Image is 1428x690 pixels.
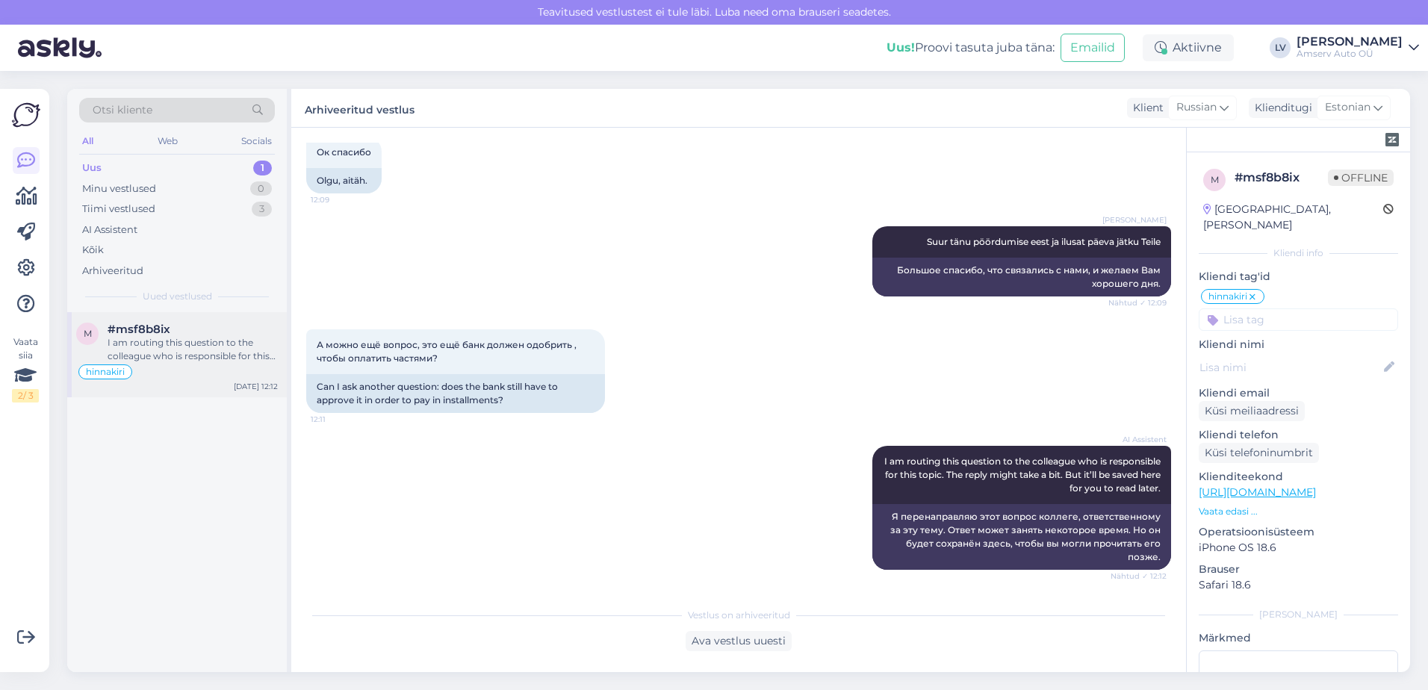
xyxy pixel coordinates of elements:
label: Arhiveeritud vestlus [305,98,415,118]
div: Küsi telefoninumbrit [1199,443,1319,463]
div: Я перенаправляю этот вопрос коллеге, ответственному за эту тему. Ответ может занять некоторое вре... [872,504,1171,570]
b: Uus! [887,40,915,55]
p: Kliendi email [1199,385,1398,401]
span: Russian [1176,99,1217,116]
span: Nähtud ✓ 12:09 [1108,297,1167,308]
div: Klienditugi [1249,100,1312,116]
span: А можно ещё вопрос, это ещё банк должен одобрить , чтобы оплатить частями? [317,339,579,364]
span: 12:11 [311,414,367,425]
div: All [79,131,96,151]
div: Amserv Auto OÜ [1297,48,1403,60]
a: [URL][DOMAIN_NAME] [1199,485,1316,499]
span: Offline [1328,170,1394,186]
p: Kliendi tag'id [1199,269,1398,285]
div: 0 [250,181,272,196]
div: AI Assistent [82,223,137,237]
p: Operatsioonisüsteem [1199,524,1398,540]
div: Vaata siia [12,335,39,402]
div: Proovi tasuta juba täna: [887,39,1055,57]
span: Suur tänu pöördumise eest ja ilusat päeva jätku Teile [927,236,1161,247]
img: zendesk [1385,133,1399,146]
p: Kliendi telefon [1199,427,1398,443]
span: Uued vestlused [143,290,212,303]
p: iPhone OS 18.6 [1199,540,1398,556]
div: Küsi meiliaadressi [1199,401,1305,421]
div: 1 [253,161,272,175]
div: Minu vestlused [82,181,156,196]
span: Otsi kliente [93,102,152,118]
div: LV [1270,37,1291,58]
p: Vaata edasi ... [1199,505,1398,518]
span: Estonian [1325,99,1370,116]
a: [PERSON_NAME]Amserv Auto OÜ [1297,36,1419,60]
div: [PERSON_NAME] [1199,608,1398,621]
div: Kliendi info [1199,246,1398,260]
p: Märkmed [1199,630,1398,646]
span: hinnakiri [1208,292,1247,301]
div: Ava vestlus uuesti [686,631,792,651]
span: Ок спасибо [317,146,371,158]
div: 2 / 3 [12,389,39,402]
div: Web [155,131,181,151]
div: Tiimi vestlused [82,202,155,217]
div: [PERSON_NAME] [1297,36,1403,48]
div: Socials [238,131,275,151]
span: #msf8b8ix [108,323,170,336]
div: Kõik [82,243,104,258]
p: Safari 18.6 [1199,577,1398,593]
div: Can I ask another question: does the bank still have to approve it in order to pay in installments? [306,374,605,413]
div: Olgu, aitäh. [306,168,382,193]
div: # msf8b8ix [1235,169,1328,187]
div: Aktiivne [1143,34,1234,61]
span: hinnakiri [86,367,125,376]
input: Lisa tag [1199,308,1398,331]
div: Arhiveeritud [82,264,143,279]
span: m [84,328,92,339]
p: Klienditeekond [1199,469,1398,485]
img: Askly Logo [12,101,40,129]
div: Uus [82,161,102,175]
span: Vestlus on arhiveeritud [688,609,790,622]
p: Kliendi nimi [1199,337,1398,352]
div: 3 [252,202,272,217]
div: Большое спасибо, что связались с нами, и желаем Вам хорошего дня. [872,258,1171,296]
span: [PERSON_NAME] [1102,214,1167,226]
span: Nähtud ✓ 12:12 [1111,571,1167,582]
div: [DATE] 12:12 [234,381,278,392]
p: Brauser [1199,562,1398,577]
div: Klient [1127,100,1164,116]
div: [GEOGRAPHIC_DATA], [PERSON_NAME] [1203,202,1383,233]
div: I am routing this question to the colleague who is responsible for this topic. The reply might ta... [108,336,278,363]
span: AI Assistent [1111,434,1167,445]
button: Emailid [1061,34,1125,62]
span: 12:09 [311,194,367,205]
input: Lisa nimi [1199,359,1381,376]
span: I am routing this question to the colleague who is responsible for this topic. The reply might ta... [884,456,1163,494]
span: m [1211,174,1219,185]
